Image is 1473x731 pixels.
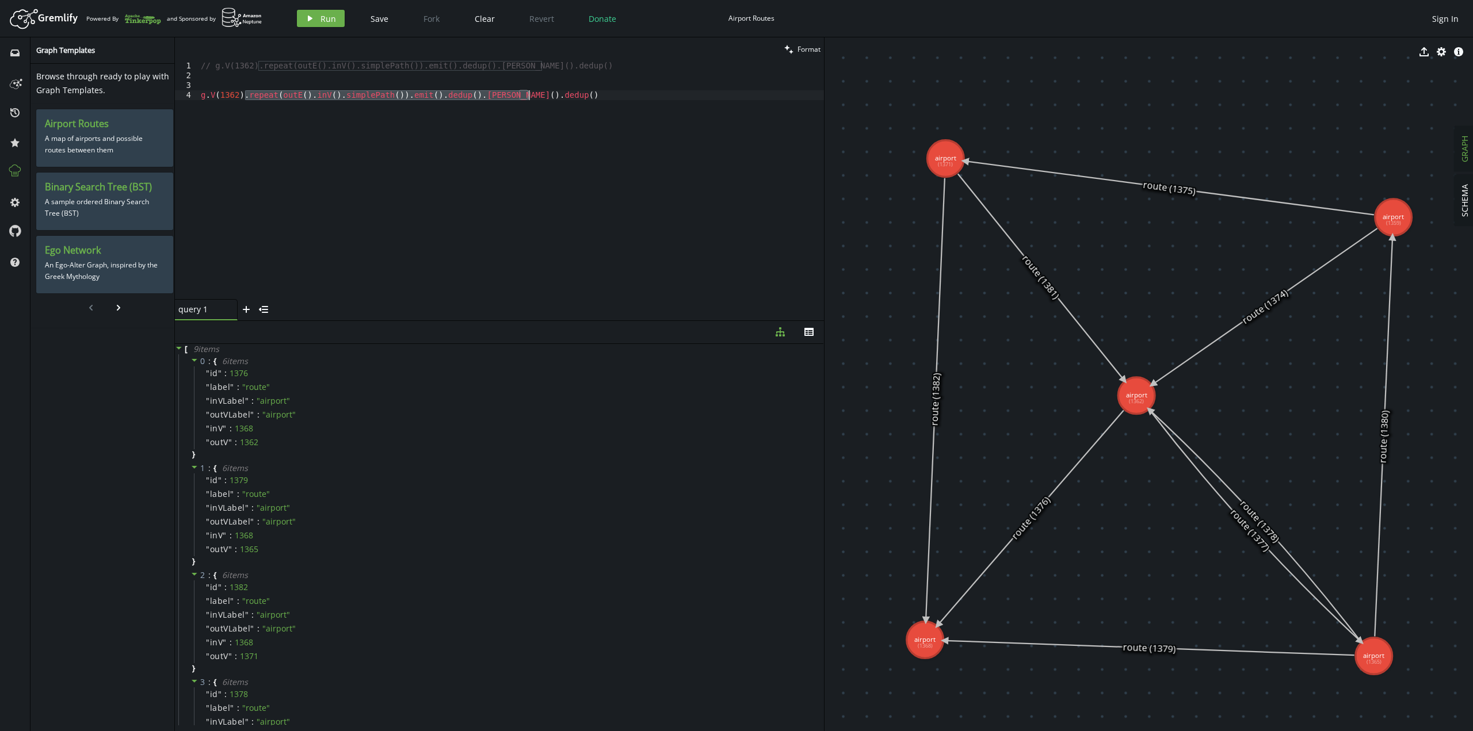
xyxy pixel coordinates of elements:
span: : [257,516,260,527]
span: inV [210,423,223,434]
span: id [210,368,218,378]
text: route (1379) [1123,641,1176,655]
text: route (1380) [1376,410,1391,464]
span: " [228,650,232,661]
div: Airport Routes [728,14,774,22]
div: 1379 [230,475,248,485]
span: " [206,488,210,499]
div: 1368 [235,530,253,541]
button: Clear [466,10,503,27]
span: label [210,382,231,392]
span: id [210,689,218,699]
tspan: (1365) [1367,659,1382,666]
span: 6 item s [222,569,248,580]
span: outVLabel [210,623,251,634]
span: " airport " [257,395,290,406]
span: " [245,395,249,406]
span: : [257,623,260,634]
span: Donate [589,13,616,24]
span: " [206,368,210,378]
button: Revert [521,10,563,27]
span: : [235,651,237,661]
span: " [206,688,210,699]
div: 1382 [230,582,248,592]
p: An Ego-Alter Graph, inspired by the Greek Mythology [45,257,165,285]
h3: Ego Network [45,244,165,257]
tspan: (1359) [1386,220,1401,227]
span: " [206,637,210,648]
span: Run [320,13,336,24]
span: Revert [529,13,554,24]
span: : [224,368,227,378]
span: " [206,516,210,527]
span: 2 [200,569,205,580]
span: 9 item s [193,343,219,354]
span: : [257,409,260,420]
p: A sample ordered Binary Search Tree (BST) [45,193,165,222]
span: " [230,488,234,499]
tspan: (1371) [938,160,953,168]
div: 1365 [240,544,258,554]
span: : [224,475,227,485]
span: " [206,395,210,406]
span: Fork [423,13,440,24]
span: " [218,474,222,485]
span: id [210,475,218,485]
span: " [206,702,210,713]
span: " [206,474,210,485]
div: 3 [175,81,199,90]
span: inVLabel [210,610,245,620]
span: : [237,703,239,713]
span: " airport " [257,609,290,620]
button: Fork [414,10,449,27]
h3: Binary Search Tree (BST) [45,181,165,193]
span: : [251,610,254,620]
button: Donate [580,10,625,27]
span: " [250,409,254,420]
span: " airport " [257,716,290,727]
tspan: airport [1383,212,1404,221]
span: } [190,449,195,460]
tspan: airport [934,154,956,162]
span: Browse through ready to play with Graph Templates. [36,71,169,95]
span: : [230,423,232,434]
button: Sign In [1426,10,1464,27]
span: : [251,396,254,406]
span: inVLabel [210,717,245,727]
div: 1378 [230,689,248,699]
tspan: airport [1363,651,1384,660]
span: " airport " [262,623,296,634]
span: outV [210,544,228,554]
span: outVLabel [210,516,251,527]
span: " [206,530,210,541]
span: } [190,556,195,567]
div: 2 [175,71,199,81]
span: " route " [242,488,270,499]
span: outVLabel [210,409,251,420]
span: " [223,423,227,434]
span: " [228,544,232,554]
span: : [224,582,227,592]
span: Clear [475,13,495,24]
span: " [206,409,210,420]
span: } [190,663,195,673]
span: " [218,581,222,592]
span: label [210,489,231,499]
button: Save [362,10,397,27]
span: 3 [200,676,205,687]
span: " route " [242,381,270,392]
span: GRAPH [1459,136,1470,162]
span: " [206,650,210,661]
div: 1 [175,61,199,71]
span: " [250,623,254,634]
span: " [206,595,210,606]
div: Powered By [86,9,161,29]
div: 1371 [240,651,258,661]
span: " [206,502,210,513]
text: route (1382) [928,373,942,426]
span: SCHEMA [1459,184,1470,217]
span: : [251,503,254,513]
span: 0 [200,355,205,366]
span: 6 item s [222,355,248,366]
span: : [208,677,211,687]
